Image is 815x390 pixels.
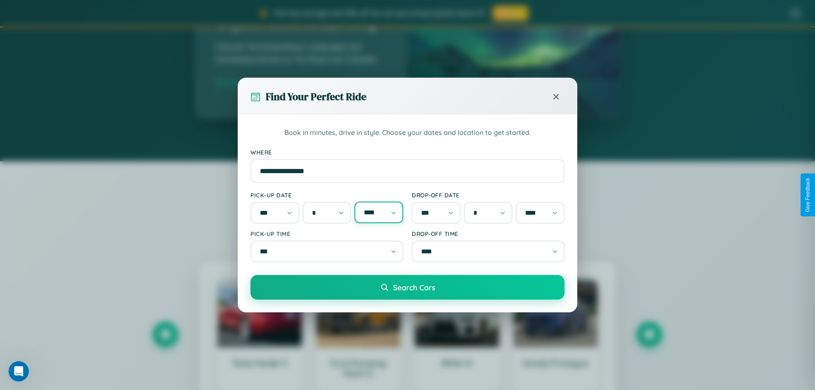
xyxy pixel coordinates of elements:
p: Book in minutes, drive in style. Choose your dates and location to get started. [250,127,565,138]
h3: Find Your Perfect Ride [266,90,366,104]
span: Search Cars [393,283,435,292]
label: Drop-off Time [412,230,565,237]
button: Search Cars [250,275,565,300]
label: Pick-up Time [250,230,403,237]
label: Pick-up Date [250,191,403,199]
label: Drop-off Date [412,191,565,199]
label: Where [250,149,565,156]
